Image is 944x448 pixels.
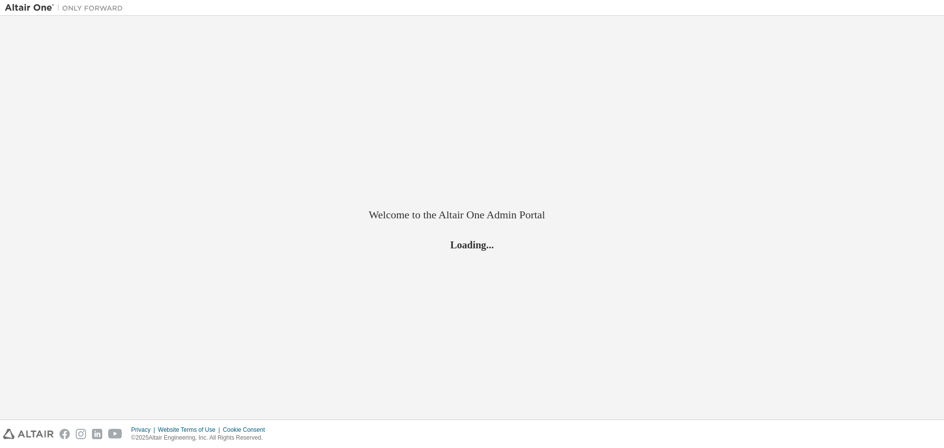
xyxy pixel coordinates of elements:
[108,429,122,439] img: youtube.svg
[131,434,271,442] p: © 2025 Altair Engineering, Inc. All Rights Reserved.
[369,208,575,222] h2: Welcome to the Altair One Admin Portal
[92,429,102,439] img: linkedin.svg
[76,429,86,439] img: instagram.svg
[131,426,158,434] div: Privacy
[59,429,70,439] img: facebook.svg
[369,238,575,251] h2: Loading...
[158,426,223,434] div: Website Terms of Use
[5,3,128,13] img: Altair One
[3,429,54,439] img: altair_logo.svg
[223,426,270,434] div: Cookie Consent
